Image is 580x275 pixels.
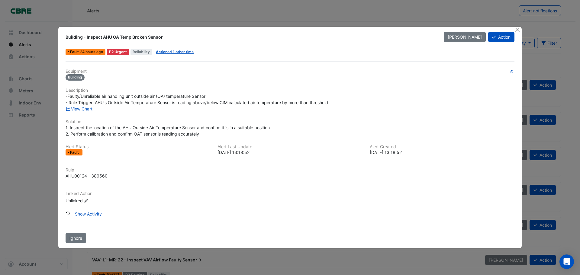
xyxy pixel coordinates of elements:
span: -Faulty/Unreliable air handling unit outside air (OA) temperature Sensor - Rule Trigger: AHU's Ou... [66,94,328,105]
h6: Solution [66,119,514,124]
fa-icon: Edit Linked Action [84,199,89,203]
div: AHU00124 - 389560 [66,173,108,179]
h6: Alert Created [370,144,514,149]
button: [PERSON_NAME] [444,32,486,42]
button: Ignore [66,233,86,243]
div: Open Intercom Messenger [559,254,574,269]
span: 1. Inspect the location of the AHU Outside Air Temperature Sensor and confirm it is in a suitable... [66,125,270,136]
h6: Alert Status [66,144,210,149]
button: Show Activity [71,209,106,219]
span: Thu 11-Sep-2025 13:18 AEST [80,50,103,54]
a: Actioned 1 other time [156,50,194,54]
div: [DATE] 13:18:52 [217,149,362,155]
div: P2 Urgent [107,49,129,55]
span: Fault [70,151,80,154]
span: Reliability [130,49,153,55]
button: Close [514,27,520,33]
h6: Rule [66,168,514,173]
button: Action [488,32,514,42]
div: [DATE] 13:18:52 [370,149,514,155]
a: View Chart [66,106,92,111]
h6: Description [66,88,514,93]
span: [PERSON_NAME] [448,34,482,40]
span: Building [66,74,85,81]
div: Unlinked [66,197,138,204]
span: Ignore [69,235,82,241]
h6: Equipment [66,69,514,74]
div: Building - Inspect AHU OA Temp Broken Sensor [66,34,437,40]
span: Fault [70,50,80,54]
h6: Linked Action [66,191,514,196]
h6: Alert Last Update [217,144,362,149]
